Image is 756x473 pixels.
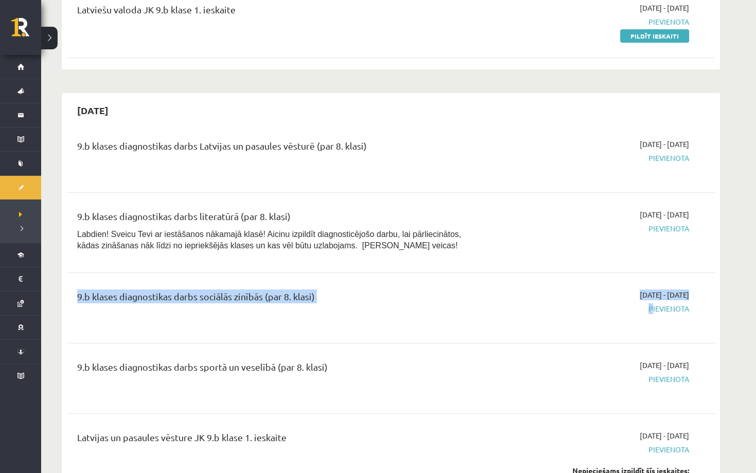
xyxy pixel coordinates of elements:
[11,18,41,44] a: Rīgas 1. Tālmācības vidusskola
[77,139,480,158] div: 9.b klases diagnostikas darbs Latvijas un pasaules vēsturē (par 8. klasi)
[495,16,689,27] span: Pievienota
[640,360,689,371] span: [DATE] - [DATE]
[495,374,689,385] span: Pievienota
[77,360,480,379] div: 9.b klases diagnostikas darbs sportā un veselībā (par 8. klasi)
[640,3,689,13] span: [DATE] - [DATE]
[77,3,480,22] div: Latviešu valoda JK 9.b klase 1. ieskaite
[77,430,480,449] div: Latvijas un pasaules vēsture JK 9.b klase 1. ieskaite
[77,289,480,308] div: 9.b klases diagnostikas darbs sociālās zinībās (par 8. klasi)
[640,139,689,150] span: [DATE] - [DATE]
[640,209,689,220] span: [DATE] - [DATE]
[495,223,689,234] span: Pievienota
[77,209,480,228] div: 9.b klases diagnostikas darbs literatūrā (par 8. klasi)
[495,303,689,314] span: Pievienota
[495,153,689,163] span: Pievienota
[77,230,461,250] span: Labdien! Sveicu Tevi ar iestāšanos nākamajā klasē! Aicinu izpildīt diagnosticējošo darbu, lai pār...
[640,430,689,441] span: [DATE] - [DATE]
[495,444,689,455] span: Pievienota
[67,98,119,122] h2: [DATE]
[640,289,689,300] span: [DATE] - [DATE]
[620,29,689,43] a: Pildīt ieskaiti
